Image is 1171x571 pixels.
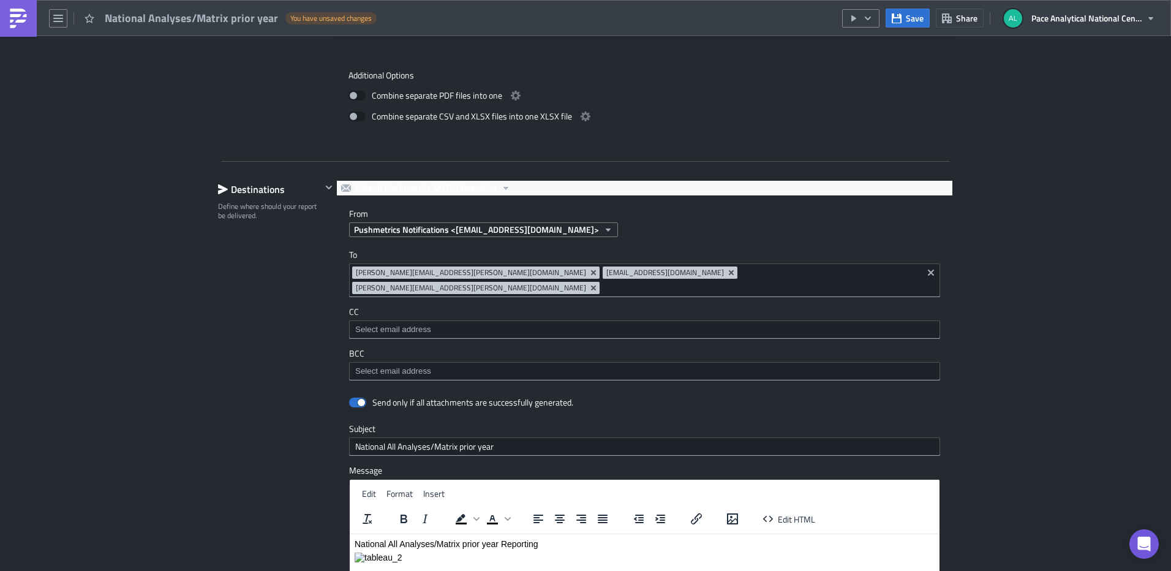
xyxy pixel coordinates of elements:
[218,180,322,199] div: Destinations
[357,510,378,528] button: Clear formatting
[758,510,820,528] button: Edit HTML
[349,306,940,317] label: CC
[218,202,322,221] div: Define where should your report be delivered.
[362,487,376,500] span: Edit
[549,510,570,528] button: Align center
[924,265,938,280] button: Clear selected items
[105,11,279,25] span: National Analyses/Matrix prior year
[722,510,743,528] button: Insert/edit image
[349,465,940,476] label: Message
[355,181,497,195] span: Default Pushmetrics SMTP Integration
[571,510,592,528] button: Align right
[349,208,952,219] label: From
[589,282,600,294] button: Remove Tag
[451,510,481,528] div: Background color
[1003,8,1023,29] img: Avatar
[356,267,586,278] span: [PERSON_NAME][EMAIL_ADDRESS][PERSON_NAME][DOMAIN_NAME]
[352,323,936,336] input: Select em ail add ress
[726,267,737,279] button: Remove Tag
[372,397,573,408] div: Send only if all attachments are successfully generated.
[349,222,618,237] button: Pushmetrics Notifications <[EMAIL_ADDRESS][DOMAIN_NAME]>
[1129,529,1159,559] div: Open Intercom Messenger
[956,12,977,25] span: Share
[936,9,984,28] button: Share
[356,282,586,293] span: [PERSON_NAME][EMAIL_ADDRESS][PERSON_NAME][DOMAIN_NAME]
[354,223,599,236] span: Pushmetrics Notifications <[EMAIL_ADDRESS][DOMAIN_NAME]>
[482,510,513,528] div: Text color
[349,423,940,434] label: Subject
[348,70,940,81] label: Additional Options
[9,9,28,28] img: PushMetrics
[778,512,815,525] span: Edit HTML
[886,9,930,28] button: Save
[589,267,600,279] button: Remove Tag
[372,88,502,103] span: Combine separate PDF files into one
[1031,12,1142,25] span: Pace Analytical National Center for Testing and Innovation
[349,348,940,359] label: BCC
[5,18,53,28] img: tableau_2
[5,5,585,28] body: Rich Text Area. Press ALT-0 for help.
[996,5,1162,32] button: Pace Analytical National Center for Testing and Innovation
[322,180,336,195] button: Hide content
[393,510,414,528] button: Bold
[650,510,671,528] button: Increase indent
[906,12,924,25] span: Save
[415,510,435,528] button: Italic
[606,267,724,278] span: [EMAIL_ADDRESS][DOMAIN_NAME]
[386,487,413,500] span: Format
[352,365,936,377] input: Select em ail add ress
[423,487,445,500] span: Insert
[628,510,649,528] button: Decrease indent
[528,510,549,528] button: Align left
[349,249,940,260] label: To
[290,13,372,23] span: You have unsaved changes
[337,181,515,195] button: Default Pushmetrics SMTP Integration
[372,109,572,124] span: Combine separate CSV and XLSX files into one XLSX file
[5,5,585,15] p: National All Analyses/Matrix prior year Reporting
[592,510,613,528] button: Justify
[686,510,707,528] button: Insert/edit link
